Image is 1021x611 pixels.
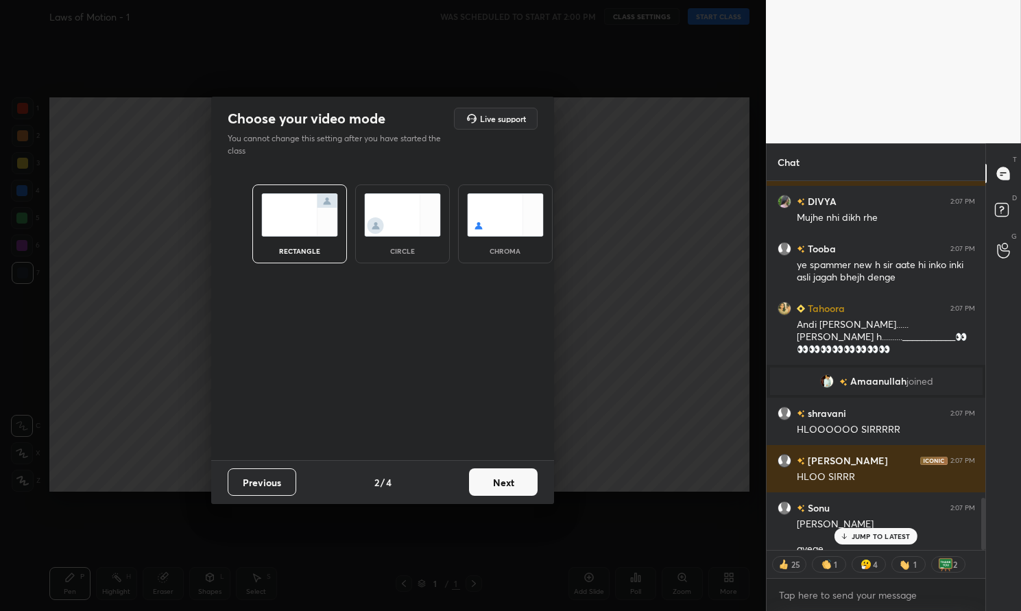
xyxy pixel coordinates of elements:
[778,195,791,208] img: 725edd4d5b0243ed82cccd3c2446c852.jpg
[469,468,538,496] button: Next
[906,376,933,387] span: joined
[797,518,975,556] div: [PERSON_NAME] ayege
[939,558,952,571] img: thank_you.png
[950,304,975,313] div: 2:07 PM
[913,559,918,570] div: 1
[797,245,805,253] img: no-rating-badge.077c3623.svg
[778,501,791,515] img: default.png
[797,304,805,313] img: Learner_Badge_beginner_1_8b307cf2a0.svg
[819,374,833,388] img: 183fcc6f60064722865c553390cc78de.jpg
[797,470,975,484] div: HLOO SIRRR
[778,454,791,468] img: default.png
[228,110,385,128] h2: Choose your video mode
[261,193,338,237] img: normalScreenIcon.ae25ed63.svg
[467,193,544,237] img: chromaScreenIcon.c19ab0a0.svg
[952,559,958,570] div: 2
[228,468,296,496] button: Previous
[852,532,911,540] p: JUMP TO LATEST
[797,457,805,465] img: no-rating-badge.077c3623.svg
[478,248,533,254] div: chroma
[805,406,846,420] h6: shravani
[1013,154,1017,165] p: T
[778,242,791,256] img: default.png
[805,301,845,315] h6: Tahoora
[805,194,837,208] h6: DIVYA
[797,423,975,437] div: HLOOOOOO SIRRRRR
[797,410,805,418] img: no-rating-badge.077c3623.svg
[791,559,802,570] div: 25
[833,559,839,570] div: 1
[767,181,986,550] div: grid
[899,558,913,571] img: waving_hand.png
[805,453,888,468] h6: [PERSON_NAME]
[850,376,906,387] span: Amaanullah
[819,558,833,571] img: clapping_hands.png
[950,245,975,253] div: 2:07 PM
[805,501,830,515] h6: Sonu
[797,211,975,225] div: Mujhe nhi dikh rhe
[1012,193,1017,203] p: D
[950,504,975,512] div: 2:07 PM
[920,457,948,465] img: iconic-dark.1390631f.png
[859,558,873,571] img: thinking_face.png
[797,318,975,357] div: Andi [PERSON_NAME]...... [PERSON_NAME] h..........___________👀👀👀👀👀👀👀👀👀
[381,475,385,490] h4: /
[375,248,430,254] div: circle
[839,379,847,386] img: no-rating-badge.077c3623.svg
[797,505,805,512] img: no-rating-badge.077c3623.svg
[272,248,327,254] div: rectangle
[950,457,975,465] div: 2:07 PM
[805,241,836,256] h6: Tooba
[777,558,791,571] img: thumbs_up.png
[950,409,975,418] div: 2:07 PM
[386,475,392,490] h4: 4
[950,197,975,206] div: 2:07 PM
[797,198,805,206] img: no-rating-badge.077c3623.svg
[873,559,878,570] div: 4
[374,475,379,490] h4: 2
[228,132,450,157] p: You cannot change this setting after you have started the class
[767,144,810,180] p: Chat
[797,259,975,285] div: ye spammer new h sir aate hi inko inki asli jagah bhejh denge
[1011,231,1017,241] p: G
[778,407,791,420] img: default.png
[364,193,441,237] img: circleScreenIcon.acc0effb.svg
[778,302,791,315] img: 78c7b08e9ab04c75970115d3aca353af.jpg
[480,115,526,123] h5: Live support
